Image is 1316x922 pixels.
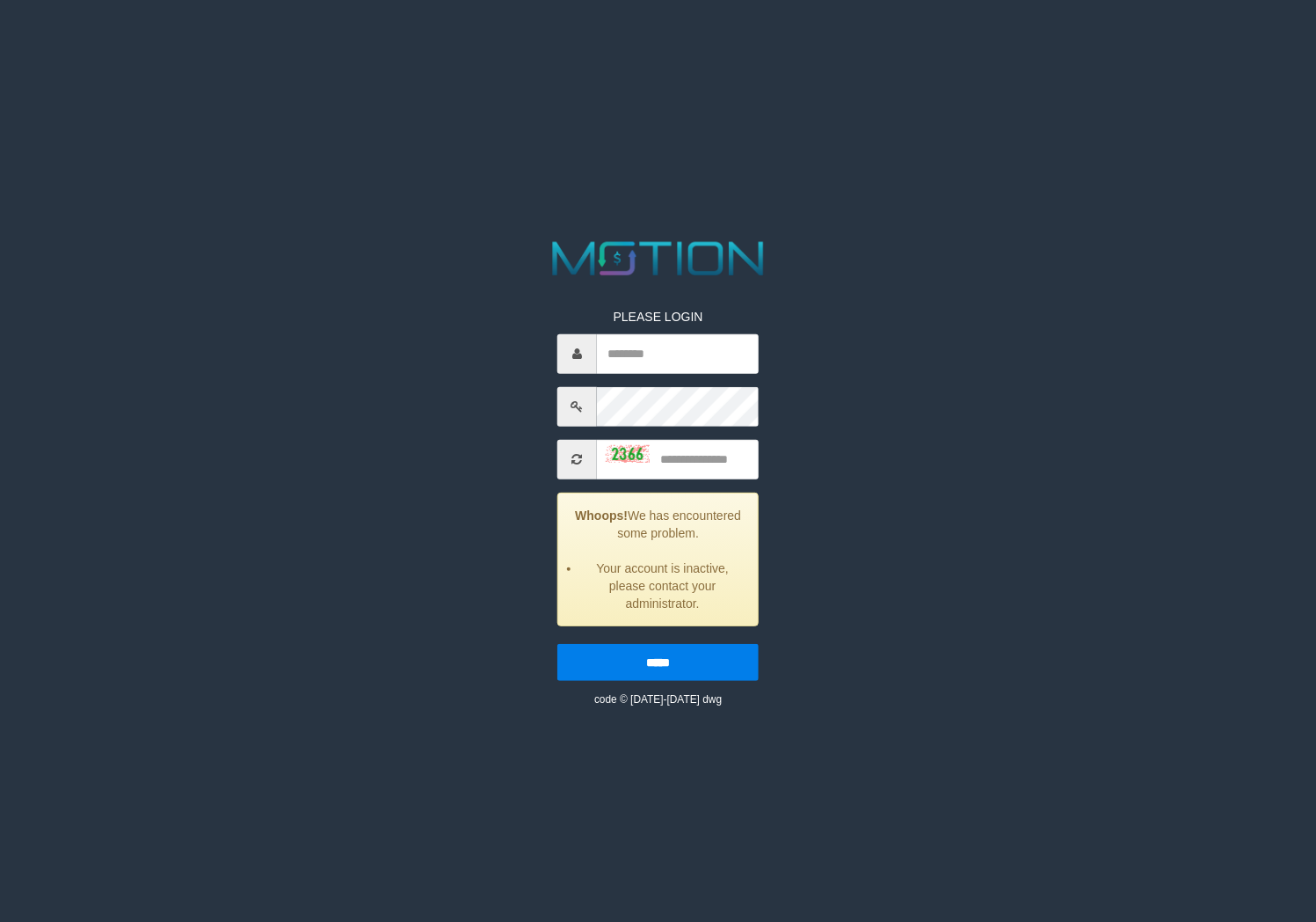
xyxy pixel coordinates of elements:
[557,492,759,626] div: We has encountered some problem.
[575,508,628,522] strong: Whoops!
[606,445,650,463] img: captcha
[594,692,722,705] small: code © [DATE]-[DATE] dwg
[557,307,759,325] p: PLEASE LOGIN
[580,559,745,611] li: Your account is inactive, please contact your administrator.
[543,236,774,282] img: MOTION_logo.png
